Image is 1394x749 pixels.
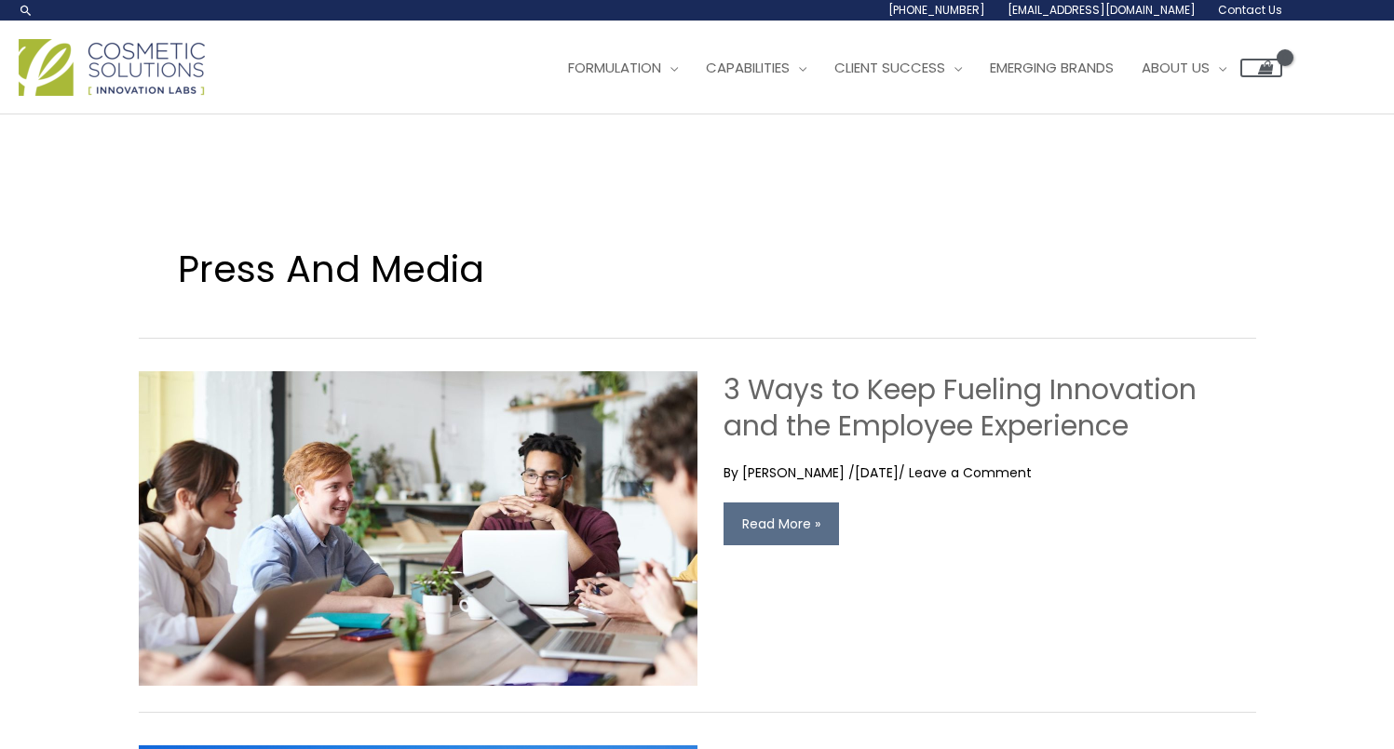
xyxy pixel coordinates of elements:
[19,3,34,18] a: Search icon link
[724,370,1197,445] a: 3 Ways to Keep Fueling Innovation and the Employee Experience (opens in a new tab)
[888,2,985,18] span: [PHONE_NUMBER]
[692,40,820,96] a: Capabilities
[178,243,1217,295] h1: Press and Media
[724,502,839,545] a: 3 Ways to Keep Fueling Innovation and the Employee Experience Read More » (opens in a new tab)
[1218,2,1282,18] span: Contact Us
[554,40,692,96] a: Formulation
[1128,40,1240,96] a: About Us
[540,40,1282,96] nav: Site Navigation
[139,518,697,537] a: (opens in a new tab)
[19,39,205,96] img: Cosmetic Solutions Logo
[742,463,848,482] a: [PERSON_NAME]
[1008,2,1196,18] span: [EMAIL_ADDRESS][DOMAIN_NAME]
[855,463,899,482] span: [DATE]
[706,58,790,77] span: Capabilities
[568,58,661,77] span: Formulation
[724,463,1256,482] div: By / /
[909,463,1032,482] a: Leave a Comment (opens in a new tab)
[976,40,1128,96] a: Emerging Brands
[990,58,1114,77] span: Emerging Brands
[742,463,845,482] span: [PERSON_NAME]
[834,58,945,77] span: Client Success
[1142,58,1210,77] span: About Us
[820,40,976,96] a: Client Success
[139,371,697,686] img: 3 Ways to Keep Fueling Innovation and the Employee Experience
[1240,59,1282,77] a: View Shopping Cart, empty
